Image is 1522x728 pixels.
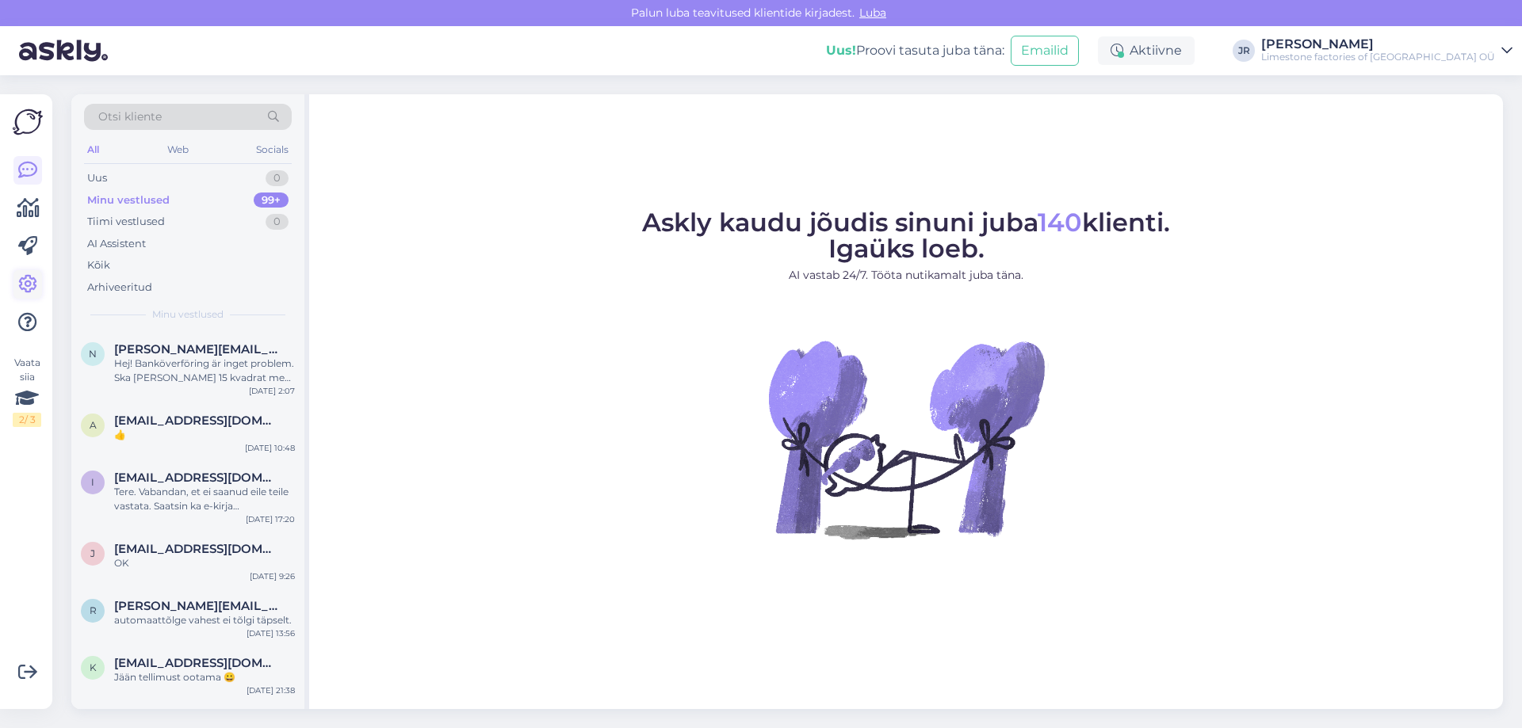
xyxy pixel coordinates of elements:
[250,570,295,582] div: [DATE] 9:26
[246,513,295,525] div: [DATE] 17:20
[87,280,152,295] div: Arhiveeritud
[855,6,891,20] span: Luba
[87,214,165,230] div: Tiimi vestlused
[84,139,102,160] div: All
[253,139,292,160] div: Socials
[114,656,279,670] span: kdvedel@gmail.com
[13,413,41,427] div: 2 / 3
[114,471,279,485] span: imland.magnus@gmail.com
[642,207,1170,264] span: Askly kaudu jõudis sinuni juba klienti. Igaüks loeb.
[114,428,295,442] div: 👍
[247,627,295,639] div: [DATE] 13:56
[87,236,146,252] div: AI Assistent
[1261,51,1495,63] div: Limestone factories of [GEOGRAPHIC_DATA] OÜ
[826,43,856,58] b: Uus!
[90,604,97,616] span: r
[114,599,279,613] span: rolf.zettergren@gmail.com
[152,307,224,322] span: Minu vestlused
[87,257,110,273] div: Kõik
[114,342,279,356] span: nyman.mikael@gmail.com
[1011,36,1079,66] button: Emailid
[1038,207,1082,238] span: 140
[13,356,41,427] div: Vaata siia
[245,442,295,454] div: [DATE] 10:48
[164,139,192,160] div: Web
[90,661,97,673] span: k
[91,476,94,488] span: i
[13,107,43,137] img: Askly Logo
[249,385,295,397] div: [DATE] 2:07
[247,684,295,696] div: [DATE] 21:38
[266,214,289,230] div: 0
[1098,36,1195,65] div: Aktiivne
[266,170,289,186] div: 0
[90,547,95,559] span: j
[89,348,97,360] span: n
[254,192,289,208] div: 99+
[114,356,295,385] div: Hej! Banköverföring är inget problem. Ska [PERSON_NAME] 15 kvadrat men antar att det blir lite sp...
[114,485,295,513] div: Tere. Vabandan, et ei saanud eile teile vastata. Saatsin ka e-kirja täpsustavate küsimustega. Kas...
[826,41,1004,60] div: Proovi tasuta juba täna:
[642,267,1170,284] p: AI vastab 24/7. Tööta nutikamalt juba täna.
[98,109,162,125] span: Otsi kliente
[1233,40,1255,62] div: JR
[90,419,97,431] span: a
[114,556,295,570] div: OK
[114,542,279,556] span: j.hegestad@gmail.com
[114,414,279,428] span: aaandreees@hotmail.com
[114,613,295,627] div: automaattõlge vahest ei tõlgi täpselt.
[87,170,107,186] div: Uus
[114,670,295,684] div: Jään tellimust ootama 😀
[1261,38,1495,51] div: [PERSON_NAME]
[1261,38,1512,63] a: [PERSON_NAME]Limestone factories of [GEOGRAPHIC_DATA] OÜ
[763,296,1049,581] img: No Chat active
[87,192,170,208] div: Minu vestlused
